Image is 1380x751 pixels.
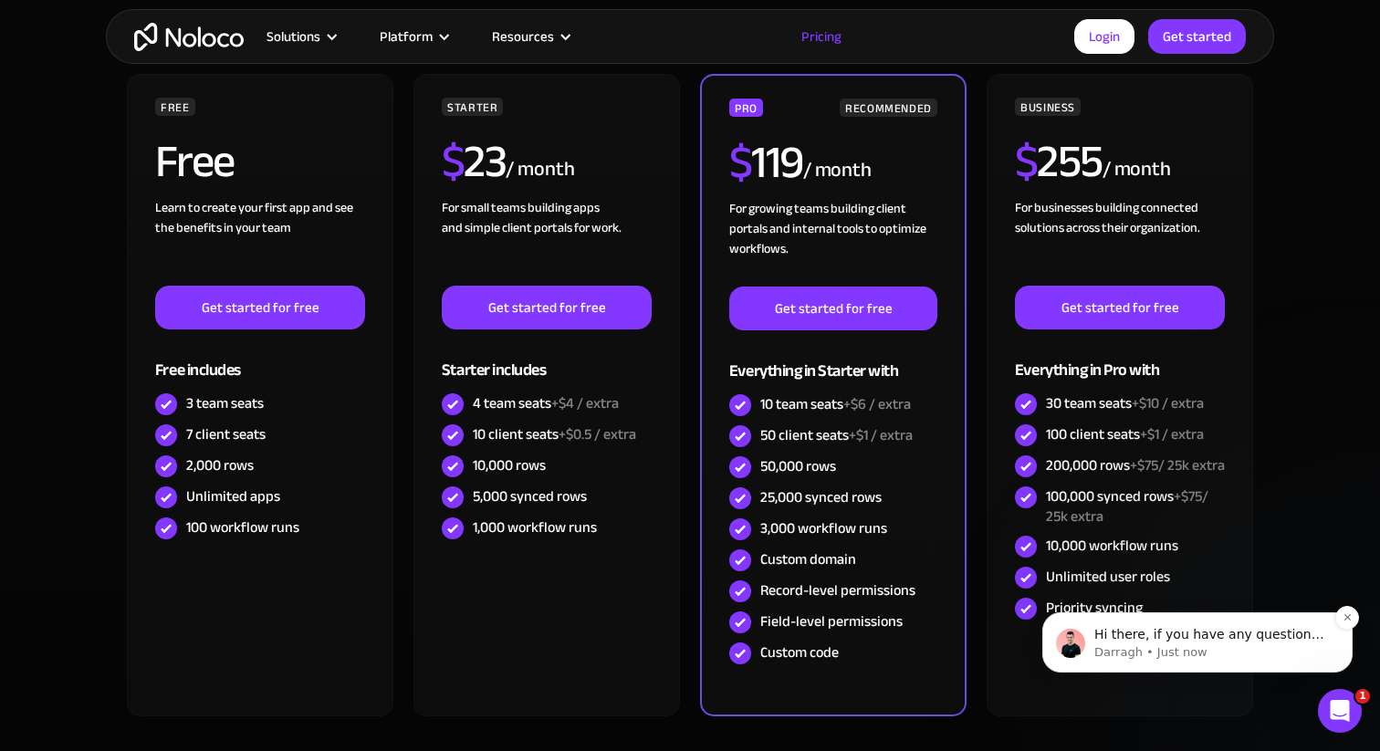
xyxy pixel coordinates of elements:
div: 4 team seats [473,393,619,413]
div: 2,000 rows [186,455,254,475]
div: Resources [469,25,591,48]
div: BUSINESS [1015,98,1081,116]
div: Everything in Pro with [1015,329,1225,389]
div: For growing teams building client portals and internal tools to optimize workflows. [729,199,937,287]
div: / month [1103,155,1171,184]
h2: 23 [442,139,507,184]
a: Login [1074,19,1134,54]
span: +$0.5 / extra [559,421,636,448]
a: Get started for free [729,287,937,330]
div: 10 team seats [760,394,911,414]
div: 7 client seats [186,424,266,444]
a: Pricing [779,25,864,48]
p: Message from Darragh, sent Just now [79,147,315,163]
div: 50 client seats [760,425,913,445]
div: Custom code [760,642,839,662]
span: $ [729,120,752,205]
div: 100 workflow runs [186,517,299,537]
span: +$4 / extra [551,390,619,417]
div: Platform [357,25,469,48]
div: 1,000 workflow runs [473,517,597,537]
div: PRO [729,99,763,117]
iframe: Intercom live chat [1318,689,1362,733]
div: message notification from Darragh, Just now. Hi there, if you have any questions about our pricin... [27,115,338,175]
div: 25,000 synced rows [760,487,882,507]
span: +$75/ 25k extra [1130,452,1225,479]
div: 100 client seats [1046,424,1204,444]
div: / month [803,156,872,185]
div: Learn to create your first app and see the benefits in your team ‍ [155,198,365,286]
div: FREE [155,98,195,116]
span: 1 [1355,689,1370,704]
iframe: Intercom notifications message [1015,497,1380,702]
div: 30 team seats [1046,393,1204,413]
div: Resources [492,25,554,48]
div: 5,000 synced rows [473,486,587,506]
button: Dismiss notification [320,109,344,132]
div: Everything in Starter with [729,330,937,390]
h2: Free [155,139,235,184]
a: home [134,23,244,51]
img: Profile image for Darragh [41,131,70,161]
div: Platform [380,25,433,48]
div: Solutions [267,25,320,48]
div: Custom domain [760,549,856,569]
div: RECOMMENDED [840,99,937,117]
span: +$1 / extra [849,422,913,449]
span: +$1 / extra [1140,421,1204,448]
div: STARTER [442,98,503,116]
a: Get started [1148,19,1246,54]
div: Record-level permissions [760,580,915,600]
a: Get started for free [442,286,652,329]
div: 50,000 rows [760,456,836,476]
span: +$10 / extra [1132,390,1204,417]
div: 3,000 workflow runs [760,518,887,538]
div: For small teams building apps and simple client portals for work. ‍ [442,198,652,286]
div: 10,000 rows [473,455,546,475]
div: 200,000 rows [1046,455,1225,475]
a: Get started for free [155,286,365,329]
div: 100,000 synced rows [1046,486,1225,527]
div: Solutions [244,25,357,48]
span: $ [442,119,465,204]
div: / month [506,155,574,184]
span: $ [1015,119,1038,204]
div: Field-level permissions [760,611,903,631]
div: Starter includes [442,329,652,389]
div: 10 client seats [473,424,636,444]
div: Free includes [155,329,365,389]
a: Get started for free [1015,286,1225,329]
span: +$6 / extra [843,391,911,418]
span: Hi there, if you have any questions about our pricing, just let us know! [GEOGRAPHIC_DATA] [79,130,309,181]
div: For businesses building connected solutions across their organization. ‍ [1015,198,1225,286]
div: Unlimited apps [186,486,280,506]
h2: 255 [1015,139,1103,184]
h2: 119 [729,140,803,185]
div: 3 team seats [186,393,264,413]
